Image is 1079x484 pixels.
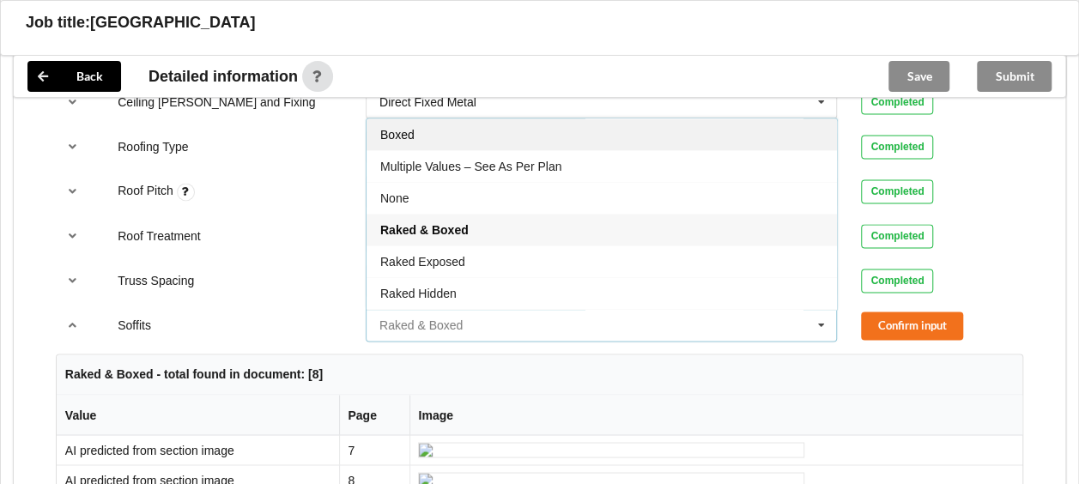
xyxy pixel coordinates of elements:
[57,435,339,464] td: AI predicted from section image
[118,140,188,154] label: Roofing Type
[56,131,89,162] button: reference-toggle
[861,179,933,203] div: Completed
[380,287,457,300] span: Raked Hidden
[57,354,1022,395] th: Raked & Boxed - total found in document: [8]
[118,274,194,287] label: Truss Spacing
[379,96,476,108] div: Direct Fixed Metal
[26,13,90,33] h3: Job title:
[90,13,255,33] h3: [GEOGRAPHIC_DATA]
[56,176,89,207] button: reference-toggle
[56,310,89,341] button: reference-toggle
[380,255,465,269] span: Raked Exposed
[56,221,89,251] button: reference-toggle
[56,87,89,118] button: reference-toggle
[380,160,561,173] span: Multiple Values – See As Per Plan
[118,229,201,243] label: Roof Treatment
[56,265,89,296] button: reference-toggle
[861,312,963,340] button: Confirm input
[339,395,409,435] th: Page
[409,395,1022,435] th: Image
[118,318,151,332] label: Soffits
[861,90,933,114] div: Completed
[57,395,339,435] th: Value
[339,435,409,464] td: 7
[27,61,121,92] button: Back
[861,135,933,159] div: Completed
[380,191,409,205] span: None
[380,128,415,142] span: Boxed
[380,223,469,237] span: Raked & Boxed
[418,442,804,457] img: ai_input-page7-Soffits-c0.jpeg
[861,224,933,248] div: Completed
[118,184,176,197] label: Roof Pitch
[118,95,315,109] label: Ceiling [PERSON_NAME] and Fixing
[149,69,298,84] span: Detailed information
[861,269,933,293] div: Completed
